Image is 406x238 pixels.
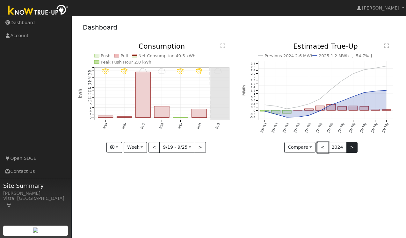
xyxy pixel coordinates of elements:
[260,111,269,112] rect: onclick=""
[250,112,256,116] text: -0.2
[348,122,356,133] text: [DATE]
[371,122,378,133] text: [DATE]
[242,85,246,96] text: MWh
[315,122,323,133] text: [DATE]
[88,92,91,96] text: 14
[317,142,328,153] button: <
[308,103,310,105] circle: onclick=""
[386,90,387,91] circle: onclick=""
[342,80,343,81] circle: onclick=""
[3,181,68,190] span: Site Summary
[90,109,91,113] text: 4
[251,105,255,109] text: 0.2
[90,103,91,106] text: 8
[284,142,316,153] button: Compare
[328,142,347,153] button: 2024
[135,72,150,118] rect: onclick=""
[78,89,83,99] text: kWh
[264,111,265,112] circle: onclick=""
[158,68,166,74] i: 9/22 - Cloudy
[384,43,389,48] text: 
[90,116,91,119] text: 0
[88,69,91,72] text: 28
[297,116,299,118] circle: onclick=""
[251,78,255,82] text: 1.8
[375,91,376,92] circle: onclick=""
[330,104,332,105] circle: onclick=""
[319,98,321,99] circle: onclick=""
[330,89,332,90] circle: onclick=""
[275,105,277,107] circle: onclick=""
[117,117,132,118] rect: onclick=""
[360,106,369,110] rect: onclick=""
[196,122,202,130] text: 9/24
[327,105,336,111] rect: onclick=""
[149,142,160,153] button: <
[138,53,195,58] text: Net Consumption 40.5 kWh
[319,53,372,58] text: 2025 1.2 MWh [ -54.7% ]
[88,89,91,92] text: 16
[251,89,255,92] text: 1.2
[282,111,291,114] rect: onclick=""
[90,106,91,109] text: 6
[305,109,314,110] rect: onclick=""
[251,69,255,72] text: 2.4
[192,109,207,118] rect: onclick=""
[140,122,145,130] text: 9/21
[253,109,255,112] text: 0
[346,142,358,153] button: >
[121,68,127,74] i: 9/20 - Clear
[349,106,358,111] rect: onclick=""
[319,110,321,112] circle: onclick=""
[251,95,255,99] text: 0.8
[353,73,354,74] circle: onclick=""
[139,68,147,74] i: 9/21 - Cloudy
[214,122,220,130] text: 9/25
[177,122,183,130] text: 9/23
[253,75,255,79] text: 2
[260,122,267,133] text: [DATE]
[88,86,91,89] text: 18
[88,99,91,103] text: 10
[250,115,256,119] text: -0.4
[364,69,365,70] circle: onclick=""
[293,122,301,133] text: [DATE]
[251,85,255,89] text: 1.4
[282,122,289,133] text: [DATE]
[154,106,169,118] rect: onclick=""
[353,96,354,97] circle: onclick=""
[101,53,111,58] text: Push
[138,42,185,50] text: Consumption
[121,122,127,130] text: 9/20
[88,72,91,76] text: 26
[158,122,164,130] text: 9/22
[88,96,91,99] text: 12
[88,76,91,79] text: 24
[6,202,12,207] a: Map
[371,109,380,111] rect: onclick=""
[251,62,255,65] text: 2.8
[304,122,311,133] text: [DATE]
[221,43,225,48] text: 
[196,68,202,74] i: 9/24 - Clear
[98,116,113,118] rect: onclick=""
[159,142,195,153] button: 9/19 - 9/25
[264,104,265,105] circle: onclick=""
[316,106,325,110] rect: onclick=""
[286,108,287,110] circle: onclick=""
[326,122,334,133] text: [DATE]
[124,142,147,153] button: Week
[177,68,184,74] i: 9/23 - Clear
[251,102,255,105] text: 0.4
[253,92,255,95] text: 1
[251,99,255,102] text: 0.6
[265,53,314,58] text: Previous 2024 2.6 MWh
[362,5,399,10] span: [PERSON_NAME]
[3,195,68,208] div: Vista, [GEOGRAPHIC_DATA]
[102,122,108,130] text: 9/19
[275,114,277,115] circle: onclick=""
[90,112,91,116] text: 2
[359,122,367,133] text: [DATE]
[271,122,278,133] text: [DATE]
